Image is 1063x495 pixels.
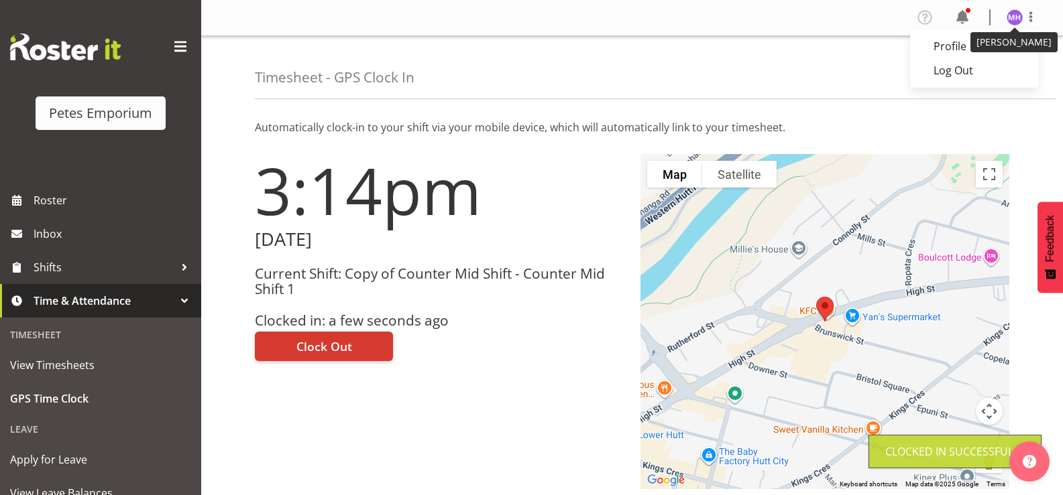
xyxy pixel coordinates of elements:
[10,33,121,60] img: Rosterit website logo
[647,161,702,188] button: Show street map
[10,355,191,375] span: View Timesheets
[255,266,624,297] h3: Current Shift: Copy of Counter Mid Shift - Counter Mid Shift 1
[976,398,1003,425] button: Map camera controls
[976,161,1003,188] button: Toggle fullscreen view
[34,257,174,277] span: Shifts
[3,443,198,476] a: Apply for Leave
[1023,455,1036,468] img: help-xxl-2.png
[905,480,978,488] span: Map data ©2025 Google
[987,480,1005,488] a: Terms (opens in new tab)
[296,338,352,355] span: Clock Out
[34,224,194,244] span: Inbox
[255,229,624,250] h2: [DATE]
[3,382,198,415] a: GPS Time Clock
[1007,9,1023,25] img: mackenzie-halford4471.jpg
[255,154,624,226] h1: 3:14pm
[644,472,688,489] a: Open this area in Google Maps (opens a new window)
[1038,202,1063,293] button: Feedback - Show survey
[10,449,191,470] span: Apply for Leave
[840,480,897,489] button: Keyboard shortcuts
[3,415,198,443] div: Leave
[3,348,198,382] a: View Timesheets
[702,161,777,188] button: Show satellite imagery
[910,34,1039,58] a: Profile
[10,388,191,409] span: GPS Time Clock
[34,291,174,311] span: Time & Attendance
[910,58,1039,82] a: Log Out
[34,190,194,210] span: Roster
[49,103,152,123] div: Petes Emporium
[255,70,414,85] h4: Timesheet - GPS Clock In
[644,472,688,489] img: Google
[885,443,1025,459] div: Clocked in Successfully
[255,119,1009,135] p: Automatically clock-in to your shift via your mobile device, which will automatically link to you...
[1044,215,1056,262] span: Feedback
[255,332,393,361] button: Clock Out
[255,313,624,328] h3: Clocked in: a few seconds ago
[3,321,198,348] div: Timesheet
